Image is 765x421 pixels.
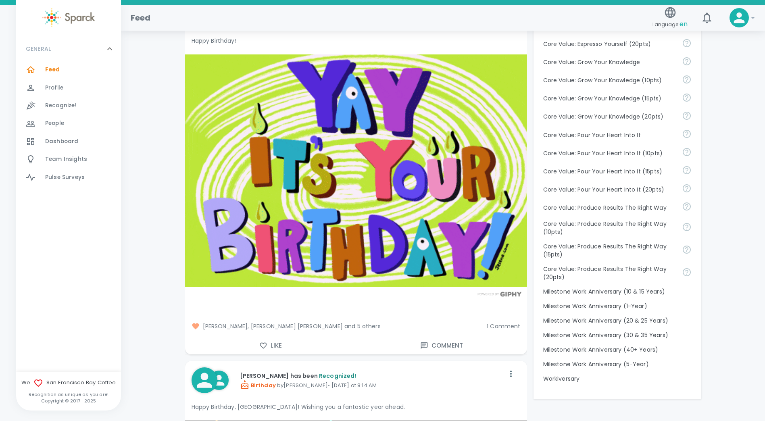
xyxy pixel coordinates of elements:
[16,8,121,27] a: Sparck logo
[543,265,675,281] p: Core Value: Produce Results The Right Way (20pts)
[16,61,121,79] a: Feed
[543,331,692,339] p: Milestone Work Anniversary (30 & 35 Years)
[45,173,85,181] span: Pulse Surveys
[543,94,675,102] p: Core Value: Grow Your Knowledge (15pts)
[26,45,51,53] p: GENERAL
[192,37,521,45] p: Happy Birthday!
[543,131,675,139] p: Core Value: Pour Your Heart Into It
[680,19,688,29] span: en
[543,375,692,383] p: Workiversary
[649,4,691,32] button: Language:en
[543,113,675,121] p: Core Value: Grow Your Knowledge (20pts)
[543,317,692,325] p: Milestone Work Anniversary (20 & 25 Years)
[682,38,692,48] svg: Share your voice and your ideas
[682,183,692,193] svg: Come to work to make a difference in your own way
[543,167,675,175] p: Core Value: Pour Your Heart Into It (15pts)
[543,360,692,368] p: Milestone Work Anniversary (5-Year)
[543,204,675,212] p: Core Value: Produce Results The Right Way
[16,79,121,97] a: Profile
[16,398,121,404] p: Copyright © 2017 - 2025
[682,165,692,175] svg: Come to work to make a difference in your own way
[543,288,692,296] p: Milestone Work Anniversary (10 & 15 Years)
[319,372,356,380] span: Recognized!
[682,202,692,211] svg: Find success working together and doing the right thing
[543,302,692,310] p: Milestone Work Anniversary (1-Year)
[45,66,60,74] span: Feed
[16,150,121,168] a: Team Insights
[682,222,692,232] svg: Find success working together and doing the right thing
[185,337,356,354] button: Like
[192,403,521,411] p: Happy Birthday, [GEOGRAPHIC_DATA]! Wishing you a fantastic year ahead.
[543,242,675,258] p: Core Value: Produce Results The Right Way (15pts)
[45,84,63,92] span: Profile
[45,155,87,163] span: Team Insights
[682,75,692,84] svg: Follow your curiosity and learn together
[682,56,692,66] svg: Follow your curiosity and learn together
[543,58,675,66] p: Core Value: Grow Your Knowledge
[543,40,675,48] p: Core Value: Espresso Yourself (20pts)
[543,149,675,157] p: Core Value: Pour Your Heart Into It (10pts)
[543,185,675,194] p: Core Value: Pour Your Heart Into It (20pts)
[682,147,692,157] svg: Come to work to make a difference in your own way
[16,97,121,115] a: Recognize!
[192,322,481,330] span: [PERSON_NAME], [PERSON_NAME] [PERSON_NAME] and 5 others
[543,76,675,84] p: Core Value: Grow Your Knowledge (10pts)
[487,322,520,330] span: 1 Comment
[45,102,77,110] span: Recognize!
[682,93,692,102] svg: Follow your curiosity and learn together
[16,169,121,186] a: Pulse Surveys
[16,378,121,388] span: We San Francisco Bay Coffee
[16,37,121,61] div: GENERAL
[682,267,692,277] svg: Find success working together and doing the right thing
[16,391,121,398] p: Recognition as unique as you are!
[682,129,692,139] svg: Come to work to make a difference in your own way
[16,133,121,150] a: Dashboard
[652,19,688,30] span: Language:
[42,8,95,27] img: Sparck logo
[240,381,276,389] span: Birthday
[16,115,121,132] a: People
[16,61,121,190] div: GENERAL
[682,245,692,254] svg: Find success working together and doing the right thing
[45,138,78,146] span: Dashboard
[682,111,692,121] svg: Follow your curiosity and learn together
[131,11,151,24] h1: Feed
[240,380,504,390] p: by [PERSON_NAME] • [DATE] at 8:14 AM
[543,220,675,236] p: Core Value: Produce Results The Right Way (10pts)
[543,346,692,354] p: Milestone Work Anniversary (40+ Years)
[356,337,527,354] button: Comment
[475,292,524,297] img: Powered by GIPHY
[240,372,504,380] p: [PERSON_NAME] has been
[45,119,64,127] span: People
